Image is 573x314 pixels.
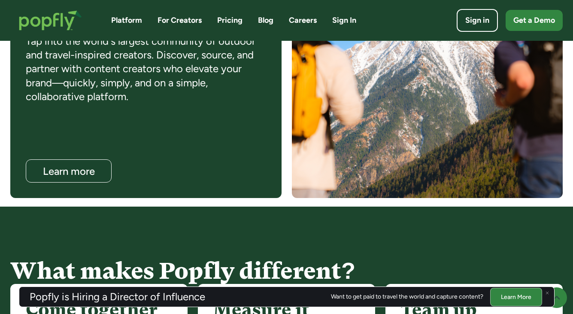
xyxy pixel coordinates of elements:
[10,258,563,284] h2: What makes Popfly different?
[289,15,317,26] a: Careers
[217,15,243,26] a: Pricing
[158,15,202,26] a: For Creators
[331,293,483,300] div: Want to get paid to travel the world and capture content?
[506,10,563,31] a: Get a Demo
[26,159,112,183] a: Learn more
[465,15,489,26] div: Sign in
[457,9,498,32] a: Sign in
[332,15,356,26] a: Sign In
[513,15,555,26] div: Get a Demo
[258,15,273,26] a: Blog
[26,34,266,104] div: Tap into the world's largest community of outdoor and travel-inspired creators. Discover, source,...
[111,15,142,26] a: Platform
[30,292,205,302] h3: Popfly is Hiring a Director of Influence
[34,166,103,177] div: Learn more
[10,2,91,39] a: home
[490,287,542,306] a: Learn More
